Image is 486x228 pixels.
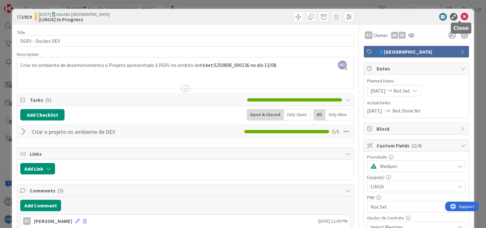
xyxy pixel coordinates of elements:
span: ÁC [338,61,347,69]
span: [DSST]🎽Gestão [GEOGRAPHIC_DATA] [39,12,110,17]
div: EA [399,32,406,39]
label: Title [17,29,25,35]
div: Only Open [284,109,310,121]
span: ( 2/4 ) [411,142,422,149]
span: Owner [374,31,388,39]
h5: Close [453,25,469,31]
span: 👥 [GEOGRAPHIC_DATA] [377,48,458,55]
span: Tasks [30,96,244,104]
span: ( 3 ) [57,187,63,194]
div: Prioridade [367,155,466,159]
span: Links [30,150,342,158]
span: Medium [380,162,452,171]
span: Actual Dates [367,100,466,106]
span: Description [17,51,39,57]
div: AA [391,32,398,39]
div: Equipa(s) [367,175,466,179]
span: [DATE] [371,87,386,94]
span: Support [13,1,29,9]
span: Custom Fields [377,142,458,149]
div: [PERSON_NAME] [34,217,72,225]
span: ID [17,13,32,21]
span: Not Done Yet [392,107,421,114]
span: Not Set [371,203,455,211]
div: ÁC [23,217,31,225]
div: Open & Closed [247,109,284,121]
span: [DATE] [367,107,382,114]
span: Planned Dates [367,78,466,84]
div: ÁC [365,31,372,39]
b: [LINUX] In Progress [39,17,110,22]
p: Criar no ambiente de desenvolvimento o Projeto apresentado à DGPJ no ambito do [20,62,350,69]
div: Gestor de Contrato [367,216,466,220]
button: Add Comment [20,200,61,211]
span: Not Set [393,87,410,94]
span: 5 / 5 [332,128,339,135]
button: Add Checklist [20,109,65,121]
span: Block [377,125,458,133]
span: [DATE] 12:00 PM [318,218,347,225]
span: ( 5 ) [45,97,51,103]
div: PRR [367,195,466,200]
input: type card name here... [17,35,353,47]
div: Only Mine [325,109,350,121]
input: Add Checklist... [30,126,172,137]
b: 1919 [22,14,32,20]
span: ticket:S250808_000136 no dia 13/08. [200,62,277,68]
span: LINUX [371,183,455,190]
span: Dates [377,65,458,72]
span: Comments [30,187,342,194]
div: All [314,109,325,121]
button: Add Link [20,163,55,174]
